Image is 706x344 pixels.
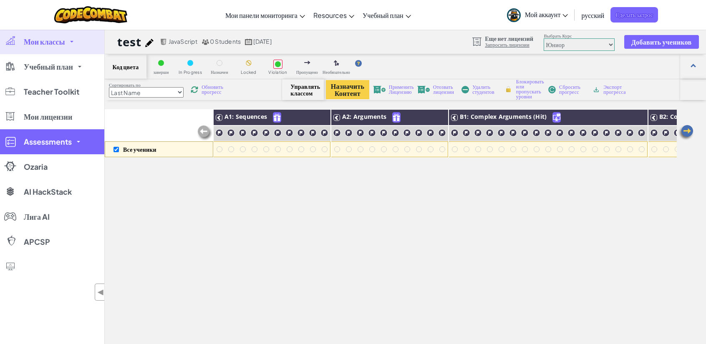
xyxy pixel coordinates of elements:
img: Arrow_Left_Inactive.png [197,125,213,141]
img: Arrow_Left.png [678,124,694,141]
img: IconLicenseRevoke.svg [417,86,430,93]
span: Assessments [24,138,72,146]
img: IconReload.svg [189,85,199,95]
img: IconChallengeLevel.svg [662,129,670,137]
span: Ozaria [24,163,48,171]
img: IconChallengeLevel.svg [215,129,223,137]
span: Resources [313,11,347,20]
img: IconChallengeLevel.svg [626,129,634,137]
span: Violation [268,70,287,75]
a: Resources [309,4,358,26]
img: IconLock.svg [504,85,513,93]
a: Сделать запрос [610,7,658,23]
img: avatar [507,8,521,22]
img: IconChallengeLevel.svg [403,129,411,137]
img: IconChallengeLevel.svg [591,129,599,137]
img: IconLicenseApply.svg [373,86,386,93]
span: Еще нет лицензий [485,35,533,42]
span: Удалить студентов [472,85,497,95]
a: Учебный план [358,4,415,26]
img: IconChallengeLevel.svg [345,129,353,137]
span: Teacher Toolkit [24,88,79,95]
span: In Progress [179,70,202,75]
img: IconChallengeLevel.svg [521,129,529,137]
img: IconArchive.svg [593,86,600,93]
img: javascript.png [160,39,167,45]
img: IconChallengeLevel.svg [368,129,376,137]
img: IconHint.svg [355,60,362,67]
span: AI HackStack [24,188,72,196]
img: IconChallengeLevel.svg [356,129,364,137]
a: русский [577,4,608,26]
span: заверши [153,70,169,75]
img: IconChallengeLevel.svg [297,129,305,137]
span: 0 Students [210,38,241,45]
span: Мои панели мониторинга [225,11,298,20]
img: IconChallengeLevel.svg [391,129,399,137]
img: IconChallengeLevel.svg [333,129,341,137]
span: Мой аккаунт [525,10,568,19]
img: IconReset.svg [548,86,556,93]
span: Сбросить прогресс [559,85,585,95]
span: Учебный план [24,63,73,70]
img: IconChallengeLevel.svg [486,129,494,137]
span: JavaScript [169,38,197,45]
a: Запросить лицензии [485,42,533,48]
span: Блокировать или пропускать уровни [516,79,544,99]
img: IconChallengeLevel.svg [509,129,517,137]
a: Мой аккаунт [503,2,572,28]
span: Мои классы [24,38,65,45]
img: IconChallengeLevel.svg [650,129,658,137]
span: Назначен [211,70,228,75]
img: IconChallengeLevel.svg [532,129,540,137]
img: IconChallengeLevel.svg [250,129,258,137]
span: Экспорт прогресса [603,85,629,95]
img: IconChallengeLevel.svg [462,129,470,137]
img: IconChallengeLevel.svg [603,129,610,137]
span: Код цвета [112,63,139,70]
span: Применить Лицензию [389,85,414,95]
span: Необязательно [323,70,350,75]
button: Назначить Контент [326,80,369,99]
img: IconChallengeLevel.svg [274,129,282,137]
span: ◀ [97,286,104,298]
a: Мои панели мониторинга [221,4,309,26]
img: calendar.svg [245,39,252,45]
label: Выбрать Курс [544,33,615,39]
img: IconChallengeLevel.svg [556,129,564,137]
span: Обновить прогресс [202,85,227,95]
img: IconChallengeLevel.svg [438,129,446,137]
img: IconChallengeLevel.svg [262,129,270,137]
img: IconOptionalLevel.svg [334,60,339,67]
span: Мои лицензии [24,113,72,121]
span: Пропущено [296,70,318,75]
span: [DATE] [253,38,271,45]
img: MultipleUsers.png [202,39,209,45]
span: русский [581,11,604,20]
img: CodeCombat logo [54,6,127,23]
span: B1: Complex Arguments (Hit) [460,113,547,121]
span: A2: Arguments [342,113,386,121]
img: IconChallengeLevel.svg [497,129,505,137]
img: IconChallengeLevel.svg [320,129,328,137]
img: IconFreeLevelv2.svg [273,113,281,122]
img: IconChallengeLevel.svg [474,129,482,137]
img: IconSkippedLevel.svg [304,61,310,64]
span: Управлять классом [290,83,315,96]
span: Учебный план [363,11,403,20]
img: IconChallengeLevel.svg [614,129,622,137]
span: Лига AI [24,213,50,221]
span: A1: Sequences [224,113,267,121]
img: IconChallengeLevel.svg [638,129,645,137]
span: Locked [241,70,256,75]
img: iconPencil.svg [145,39,154,47]
img: IconRemoveStudents.svg [461,86,469,93]
button: Добавить учеников [624,35,699,49]
span: Добавить учеников [631,38,692,45]
img: IconChallengeLevel.svg [239,129,247,137]
img: IconChallengeLevel.svg [227,129,235,137]
img: IconChallengeLevel.svg [426,129,434,137]
img: IconChallengeLevel.svg [309,129,317,137]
